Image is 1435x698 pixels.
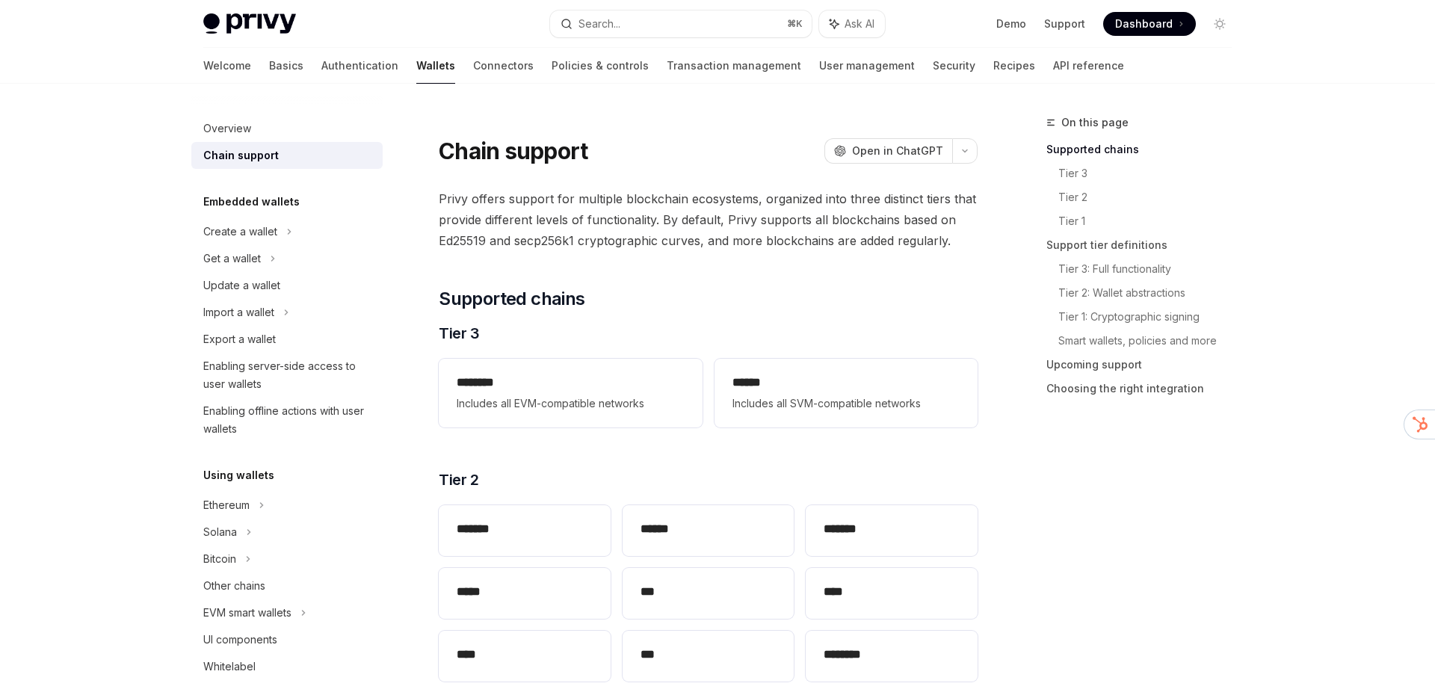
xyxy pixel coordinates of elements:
a: Tier 1 [1058,209,1244,233]
a: Recipes [993,48,1035,84]
a: Update a wallet [191,272,383,299]
a: Authentication [321,48,398,84]
div: Search... [578,15,620,33]
div: Update a wallet [203,277,280,294]
span: Tier 2 [439,469,478,490]
a: Demo [996,16,1026,31]
div: Overview [203,120,251,138]
a: Enabling server-side access to user wallets [191,353,383,398]
div: Export a wallet [203,330,276,348]
span: Dashboard [1115,16,1173,31]
a: Other chains [191,572,383,599]
span: ⌘ K [787,18,803,30]
div: Create a wallet [203,223,277,241]
button: Ask AI [819,10,885,37]
a: Export a wallet [191,326,383,353]
a: Connectors [473,48,534,84]
a: Chain support [191,142,383,169]
a: Tier 3 [1058,161,1244,185]
a: Supported chains [1046,138,1244,161]
span: Tier 3 [439,323,479,344]
a: Security [933,48,975,84]
h5: Embedded wallets [203,193,300,211]
a: **** ***Includes all EVM-compatible networks [439,359,702,427]
a: Basics [269,48,303,84]
a: Transaction management [667,48,801,84]
div: Other chains [203,577,265,595]
a: User management [819,48,915,84]
a: API reference [1053,48,1124,84]
span: Supported chains [439,287,584,311]
a: Enabling offline actions with user wallets [191,398,383,442]
span: Includes all SVM-compatible networks [732,395,960,413]
div: Chain support [203,146,279,164]
a: Tier 3: Full functionality [1058,257,1244,281]
a: Overview [191,115,383,142]
button: Search...⌘K [550,10,812,37]
div: Whitelabel [203,658,256,676]
a: Tier 2: Wallet abstractions [1058,281,1244,305]
a: **** *Includes all SVM-compatible networks [715,359,978,427]
a: Upcoming support [1046,353,1244,377]
div: Solana [203,523,237,541]
div: Import a wallet [203,303,274,321]
div: UI components [203,631,277,649]
span: On this page [1061,114,1129,132]
button: Toggle dark mode [1208,12,1232,36]
a: Whitelabel [191,653,383,680]
span: Privy offers support for multiple blockchain ecosystems, organized into three distinct tiers that... [439,188,978,251]
a: Policies & controls [552,48,649,84]
a: Tier 2 [1058,185,1244,209]
span: Open in ChatGPT [852,143,943,158]
a: UI components [191,626,383,653]
span: Includes all EVM-compatible networks [457,395,684,413]
a: Smart wallets, policies and more [1058,329,1244,353]
button: Open in ChatGPT [824,138,952,164]
span: Ask AI [845,16,874,31]
div: Get a wallet [203,250,261,268]
a: Wallets [416,48,455,84]
div: EVM smart wallets [203,604,291,622]
h1: Chain support [439,138,587,164]
h5: Using wallets [203,466,274,484]
img: light logo [203,13,296,34]
a: Welcome [203,48,251,84]
div: Enabling offline actions with user wallets [203,402,374,438]
a: Support [1044,16,1085,31]
div: Ethereum [203,496,250,514]
a: Choosing the right integration [1046,377,1244,401]
a: Support tier definitions [1046,233,1244,257]
div: Enabling server-side access to user wallets [203,357,374,393]
a: Dashboard [1103,12,1196,36]
div: Bitcoin [203,550,236,568]
a: Tier 1: Cryptographic signing [1058,305,1244,329]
